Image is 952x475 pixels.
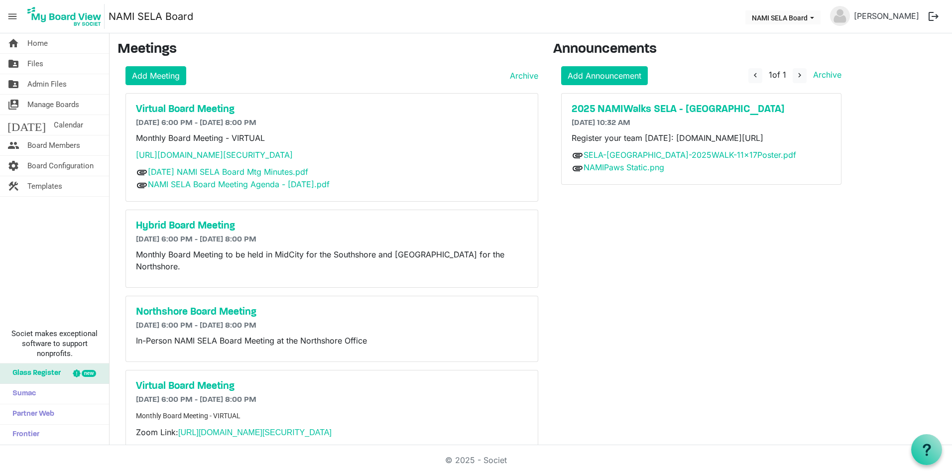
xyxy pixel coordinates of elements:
[769,70,786,80] span: of 1
[24,4,105,29] img: My Board View Logo
[572,149,584,161] span: attachment
[7,95,19,115] span: switch_account
[553,41,849,58] h3: Announcements
[7,115,46,135] span: [DATE]
[506,70,538,82] a: Archive
[136,150,293,160] a: [URL][DOMAIN_NAME][SECURITY_DATA]
[3,7,22,26] span: menu
[178,428,332,437] a: [URL][DOMAIN_NAME][SECURITY_DATA]
[7,404,54,424] span: Partner Web
[136,119,528,128] h6: [DATE] 6:00 PM - [DATE] 8:00 PM
[136,104,528,116] a: Virtual Board Meeting
[148,167,308,177] a: [DATE] NAMI SELA Board Mtg Minutes.pdf
[7,384,36,404] span: Sumac
[7,176,19,196] span: construction
[136,321,528,331] h6: [DATE] 6:00 PM - [DATE] 8:00 PM
[109,6,193,26] a: NAMI SELA Board
[136,166,148,178] span: attachment
[136,412,240,420] span: Monthly Board Meeting - VIRTUAL
[24,4,109,29] a: My Board View Logo
[7,425,39,445] span: Frontier
[136,380,528,392] a: Virtual Board Meeting
[136,395,528,405] h6: [DATE] 6:00 PM - [DATE] 8:00 PM
[27,176,62,196] span: Templates
[82,370,96,377] div: new
[923,6,944,27] button: logout
[136,248,528,272] p: Monthly Board Meeting to be held in MidCity for the Southshore and [GEOGRAPHIC_DATA] for the Nort...
[148,179,330,189] a: NAMI SELA Board Meeting Agenda - [DATE].pdf
[136,235,528,244] h6: [DATE] 6:00 PM - [DATE] 8:00 PM
[27,135,80,155] span: Board Members
[27,33,48,53] span: Home
[54,115,83,135] span: Calendar
[745,10,821,24] button: NAMI SELA Board dropdownbutton
[795,71,804,80] span: navigate_next
[572,132,831,144] p: Register your team [DATE]: [DOMAIN_NAME][URL]
[7,156,19,176] span: settings
[7,74,19,94] span: folder_shared
[572,104,831,116] a: 2025 NAMIWalks SELA - [GEOGRAPHIC_DATA]
[27,95,79,115] span: Manage Boards
[27,156,94,176] span: Board Configuration
[572,119,630,127] span: [DATE] 10:32 AM
[7,33,19,53] span: home
[751,71,760,80] span: navigate_before
[584,162,664,172] a: NAMIPaws Static.png
[136,132,528,144] p: Monthly Board Meeting - VIRTUAL
[136,220,528,232] a: Hybrid Board Meeting
[7,54,19,74] span: folder_shared
[4,329,105,358] span: Societ makes exceptional software to support nonprofits.
[136,426,528,439] p: Zoom Link:
[136,335,528,347] p: In-Person NAMI SELA Board Meeting at the Northshore Office
[561,66,648,85] a: Add Announcement
[27,74,67,94] span: Admin Files
[572,162,584,174] span: attachment
[809,70,841,80] a: Archive
[769,70,772,80] span: 1
[125,66,186,85] a: Add Meeting
[7,135,19,155] span: people
[830,6,850,26] img: no-profile-picture.svg
[118,41,538,58] h3: Meetings
[445,455,507,465] a: © 2025 - Societ
[584,150,796,160] a: SELA-[GEOGRAPHIC_DATA]-2025WALK-11x17Poster.pdf
[136,179,148,191] span: attachment
[793,68,807,83] button: navigate_next
[136,306,528,318] a: Northshore Board Meeting
[850,6,923,26] a: [PERSON_NAME]
[7,363,61,383] span: Glass Register
[748,68,762,83] button: navigate_before
[27,54,43,74] span: Files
